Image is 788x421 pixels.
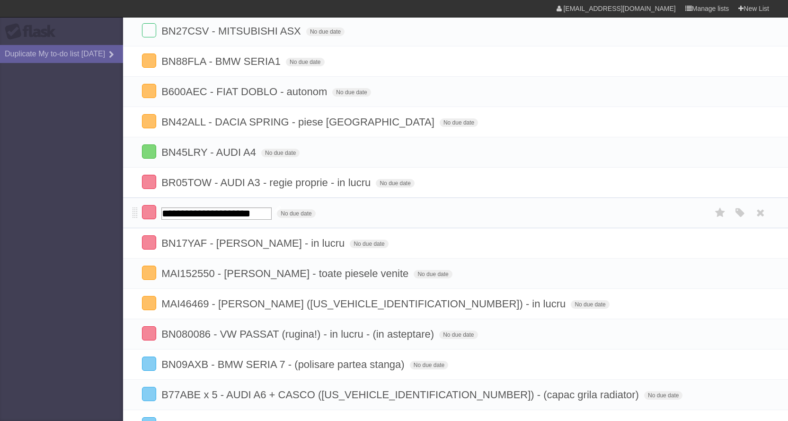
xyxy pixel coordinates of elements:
span: BN080086 - VW PASSAT (rugina!) - in lucru - (in asteptare) [161,328,436,340]
span: B77ABE x 5 - AUDI A6 + CASCO ([US_VEHICLE_IDENTIFICATION_NUMBER]) - (capac grila radiator) [161,389,641,401]
span: BN27CSV - MITSUBISHI ASX [161,25,303,37]
span: No due date [414,270,452,278]
span: No due date [332,88,371,97]
span: No due date [440,118,478,127]
span: B600AEC - FIAT DOBLO - autonom [161,86,329,98]
span: No due date [571,300,609,309]
span: BN17YAF - [PERSON_NAME] - in lucru [161,237,347,249]
span: BR05TOW - AUDI A3 - regie proprie - in lucru [161,177,373,188]
span: No due date [439,331,478,339]
span: No due date [306,27,345,36]
label: Done [142,175,156,189]
label: Done [142,205,156,219]
span: BN09AXB - BMW SERIA 7 - (polisare partea stanga) [161,358,407,370]
span: No due date [261,149,300,157]
label: Done [142,84,156,98]
label: Done [142,235,156,250]
span: No due date [644,391,682,400]
label: Star task [711,205,729,221]
span: MAI46469 - [PERSON_NAME] ([US_VEHICLE_IDENTIFICATION_NUMBER]) - in lucru [161,298,568,310]
span: No due date [350,240,388,248]
label: Done [142,326,156,340]
label: Done [142,114,156,128]
label: Done [142,296,156,310]
span: MAI152550 - [PERSON_NAME] - toate piesele venite [161,268,411,279]
span: BN42ALL - DACIA SPRING - piese [GEOGRAPHIC_DATA] [161,116,437,128]
span: No due date [277,209,315,218]
label: Done [142,23,156,37]
span: No due date [286,58,324,66]
div: Flask [5,23,62,40]
label: Done [142,266,156,280]
span: No due date [376,179,414,188]
label: Done [142,357,156,371]
label: Done [142,144,156,159]
span: BN88FLA - BMW SERIA1 [161,55,283,67]
label: Done [142,387,156,401]
span: No due date [410,361,448,369]
label: Done [142,54,156,68]
span: BN45LRY - AUDI A4 [161,146,258,158]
